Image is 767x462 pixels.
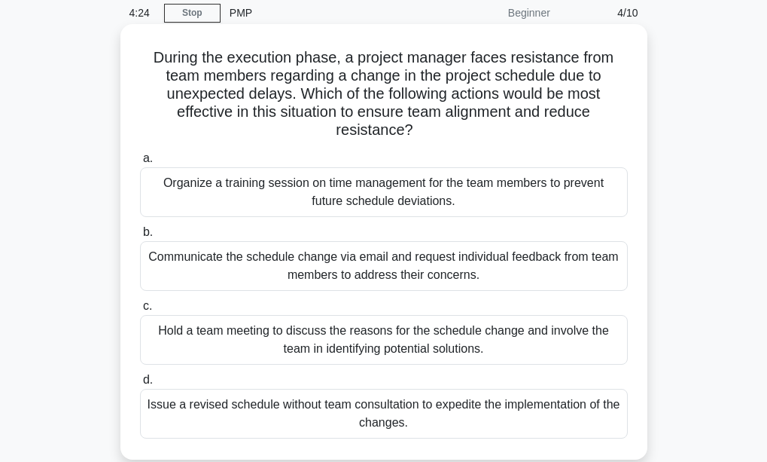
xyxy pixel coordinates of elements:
h5: During the execution phase, a project manager faces resistance from team members regarding a chan... [138,48,629,140]
div: Hold a team meeting to discuss the reasons for the schedule change and involve the team in identi... [140,315,628,365]
div: Communicate the schedule change via email and request individual feedback from team members to ad... [140,241,628,291]
span: d. [143,373,153,386]
div: Organize a training session on time management for the team members to prevent future schedule de... [140,167,628,217]
a: Stop [164,4,221,23]
span: b. [143,225,153,238]
div: Issue a revised schedule without team consultation to expedite the implementation of the changes. [140,389,628,439]
span: a. [143,151,153,164]
span: c. [143,299,152,312]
